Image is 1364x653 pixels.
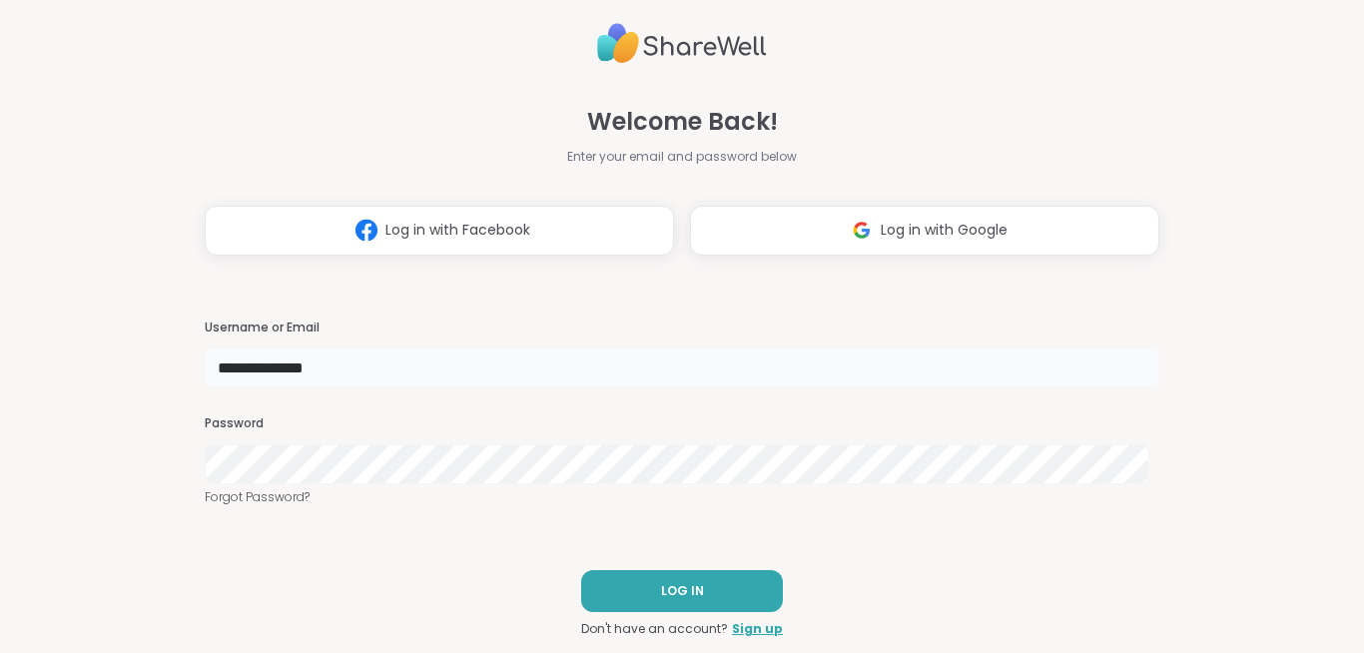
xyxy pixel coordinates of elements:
img: ShareWell Logomark [347,212,385,249]
button: LOG IN [581,570,783,612]
span: Welcome Back! [587,104,778,140]
button: Log in with Google [690,206,1159,256]
a: Sign up [732,620,783,638]
span: Don't have an account? [581,620,728,638]
img: ShareWell Logo [597,15,767,72]
img: ShareWell Logomark [843,212,881,249]
span: Enter your email and password below [567,148,797,166]
h3: Username or Email [205,320,1159,336]
span: Log in with Google [881,220,1008,241]
button: Log in with Facebook [205,206,674,256]
span: LOG IN [661,582,704,600]
a: Forgot Password? [205,488,1159,506]
h3: Password [205,415,1159,432]
span: Log in with Facebook [385,220,530,241]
